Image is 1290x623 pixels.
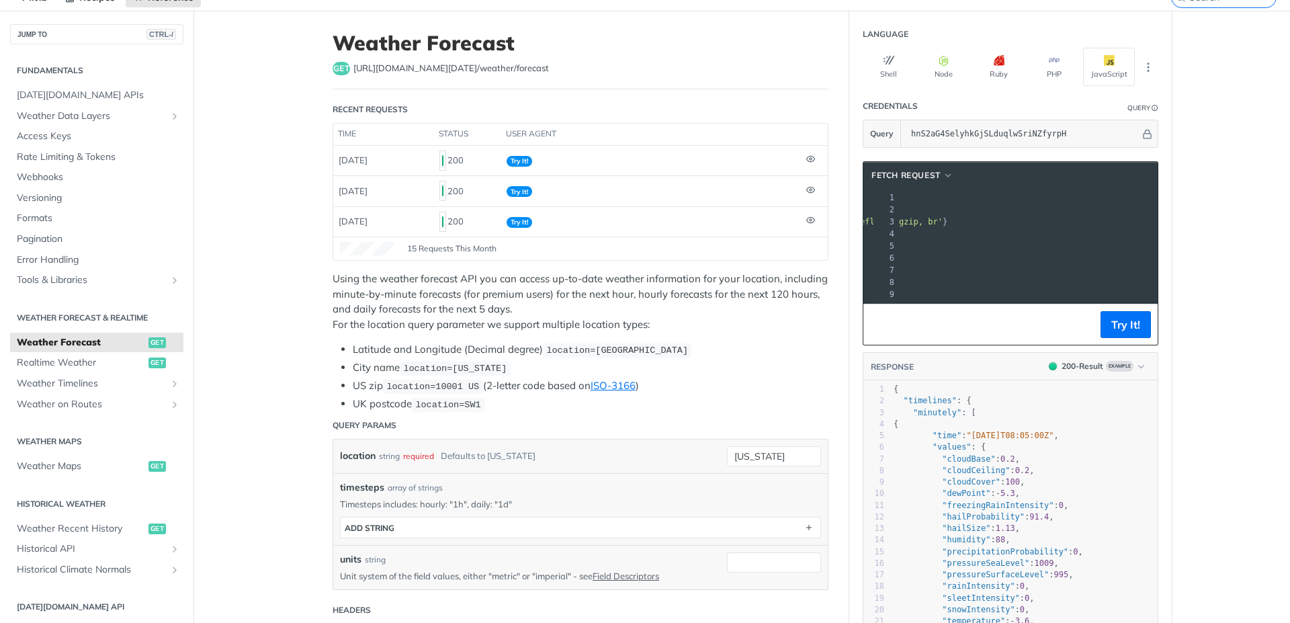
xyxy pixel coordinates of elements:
span: Realtime Weather [17,356,145,370]
div: 19 [863,593,884,604]
span: : , [894,547,1083,556]
li: City name [353,360,828,376]
div: Query [1127,103,1150,113]
span: Example [1106,361,1133,372]
input: apikey [904,120,1140,147]
a: Weather on RoutesShow subpages for Weather on Routes [10,394,183,415]
div: 14 [863,534,884,546]
span: get [148,461,166,472]
span: 15 Requests This Month [407,243,497,255]
span: location=SW1 [415,400,480,410]
div: 10 [863,488,884,499]
button: Try It! [1101,311,1151,338]
span: get [148,524,166,534]
span: 1009 [1035,558,1054,568]
p: Unit system of the field values, either "metric" or "imperial" - see [340,570,707,582]
button: Show subpages for Tools & Libraries [169,275,180,286]
span: Formats [17,212,180,225]
button: Copy to clipboard [870,315,889,335]
div: Recent Requests [333,103,408,116]
h2: Weather Forecast & realtime [10,312,183,324]
button: PHP [1028,48,1080,86]
span: 5.3 [1000,489,1015,498]
a: Error Handling [10,250,183,270]
span: Weather on Routes [17,398,166,411]
span: "[DATE]T08:05:00Z" [966,431,1053,440]
span: 200 [442,155,443,166]
h2: Historical Weather [10,498,183,510]
div: required [403,446,434,466]
span: 0 [1025,593,1029,603]
div: Credentials [863,100,918,112]
span: Historical Climate Normals [17,563,166,577]
div: 7 [863,454,884,465]
span: "values" [933,442,972,452]
span: "hailSize" [942,524,990,533]
div: array of strings [388,482,443,494]
span: "precipitationProbability" [942,547,1068,556]
button: More Languages [1138,57,1158,77]
span: "minutely" [913,408,961,417]
button: RESPONSE [870,360,914,374]
span: : , [894,466,1035,475]
div: 18 [863,581,884,592]
span: Access Keys [17,130,180,143]
span: location=[GEOGRAPHIC_DATA] [546,345,688,356]
a: Weather Mapsget [10,456,183,476]
a: Access Keys [10,126,183,147]
span: 'deflate, gzip, br' [851,217,943,226]
a: Webhooks [10,167,183,188]
div: Defaults to [US_STATE] [441,446,535,466]
div: Language [863,28,908,40]
div: 15 [863,546,884,558]
th: time [333,124,434,145]
h2: [DATE][DOMAIN_NAME] API [10,601,183,613]
span: 91.4 [1029,512,1049,522]
div: 200 [439,179,496,202]
span: : { [894,396,972,405]
span: Try It! [507,156,532,167]
div: 8 [873,276,896,288]
div: 5 [873,240,896,252]
div: 6 [873,252,896,264]
span: "pressureSurfaceLevel" [942,570,1049,579]
div: 2 [873,204,896,216]
a: Historical Climate NormalsShow subpages for Historical Climate Normals [10,560,183,580]
a: [DATE][DOMAIN_NAME] APIs [10,85,183,106]
button: Query [863,120,901,147]
span: 0 [1020,605,1025,614]
span: [DATE] [339,185,368,196]
span: Webhooks [17,171,180,184]
i: Information [1152,105,1158,112]
span: Try It! [507,186,532,197]
div: 1 [863,384,884,395]
span: : , [894,593,1035,603]
span: "cloudCover" [942,477,1000,487]
p: Timesteps includes: hourly: "1h", daily: "1d" [340,498,821,510]
span: : , [894,535,1010,544]
a: ISO-3166 [591,379,636,392]
span: Query [870,128,894,140]
button: JavaScript [1083,48,1135,86]
div: 7 [873,264,896,276]
div: 1 [873,192,896,204]
div: 11 [863,500,884,511]
span: : , [894,524,1020,533]
a: Field Descriptors [593,571,659,581]
label: location [340,446,376,466]
span: https://api.tomorrow.io/v4/weather/forecast [353,62,549,75]
span: "dewPoint" [942,489,990,498]
span: Weather Data Layers [17,110,166,123]
span: : , [894,477,1025,487]
span: get [148,358,166,368]
button: Show subpages for Weather Timelines [169,378,180,389]
div: 13 [863,523,884,534]
span: { [894,419,898,429]
span: [DATE][DOMAIN_NAME] APIs [17,89,180,102]
h2: Weather Maps [10,435,183,448]
a: Weather Forecastget [10,333,183,353]
span: : , [894,454,1020,464]
span: "cloudCeiling" [942,466,1010,475]
div: 3 [863,407,884,419]
span: "cloudBase" [942,454,995,464]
